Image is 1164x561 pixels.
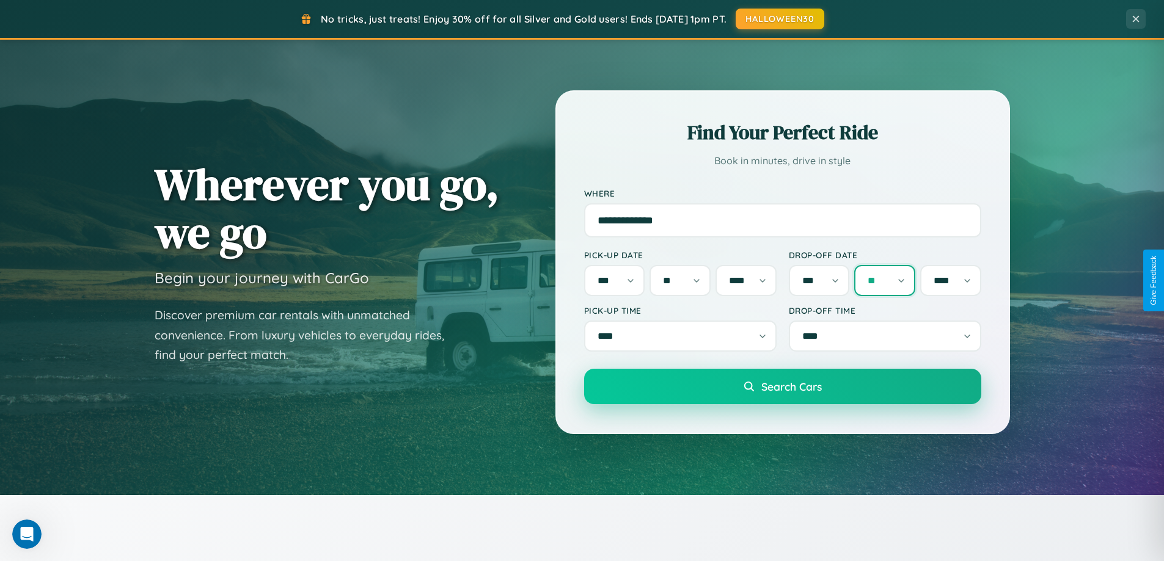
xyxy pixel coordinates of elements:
button: Search Cars [584,369,981,404]
iframe: Intercom live chat [12,519,42,549]
div: Give Feedback [1149,256,1158,305]
button: HALLOWEEN30 [736,9,824,29]
span: No tricks, just treats! Enjoy 30% off for all Silver and Gold users! Ends [DATE] 1pm PT. [321,13,727,25]
h2: Find Your Perfect Ride [584,119,981,146]
span: Search Cars [761,380,822,393]
label: Where [584,188,981,198]
label: Drop-off Date [789,250,981,260]
label: Pick-up Date [584,250,777,260]
label: Drop-off Time [789,305,981,316]
h1: Wherever you go, we go [155,160,499,256]
h3: Begin your journey with CarGo [155,269,369,287]
label: Pick-up Time [584,305,777,316]
p: Book in minutes, drive in style [584,152,981,170]
p: Discover premium car rentals with unmatched convenience. From luxury vehicles to everyday rides, ... [155,305,460,365]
